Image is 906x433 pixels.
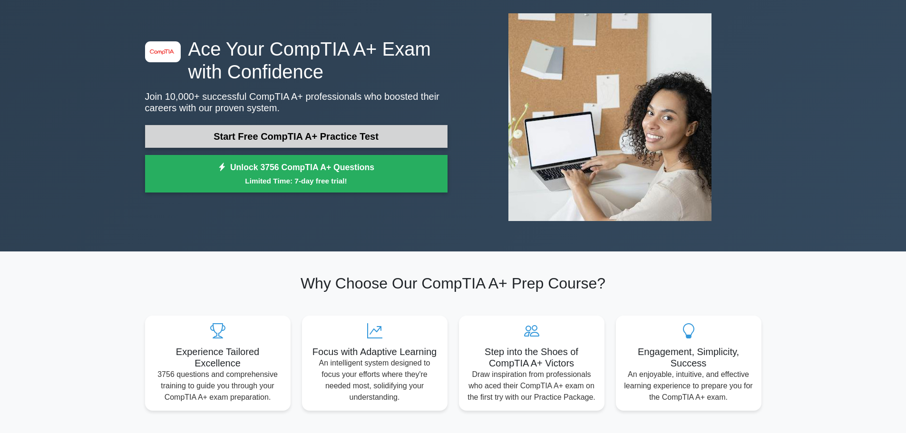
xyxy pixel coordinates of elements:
h5: Step into the Shoes of CompTIA A+ Victors [467,346,597,369]
p: An enjoyable, intuitive, and effective learning experience to prepare you for the CompTIA A+ exam. [623,369,754,403]
p: An intelligent system designed to focus your efforts where they're needed most, solidifying your ... [310,357,440,403]
small: Limited Time: 7-day free trial! [157,175,436,186]
p: Draw inspiration from professionals who aced their CompTIA A+ exam on the first try with our Prac... [467,369,597,403]
a: Start Free CompTIA A+ Practice Test [145,125,448,148]
a: Unlock 3756 CompTIA A+ QuestionsLimited Time: 7-day free trial! [145,155,448,193]
h5: Experience Tailored Excellence [153,346,283,369]
p: 3756 questions and comprehensive training to guide you through your CompTIA A+ exam preparation. [153,369,283,403]
p: Join 10,000+ successful CompTIA A+ professionals who boosted their careers with our proven system. [145,91,448,114]
h2: Why Choose Our CompTIA A+ Prep Course? [145,274,761,292]
h1: Ace Your CompTIA A+ Exam with Confidence [145,38,448,83]
h5: Engagement, Simplicity, Success [623,346,754,369]
h5: Focus with Adaptive Learning [310,346,440,357]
